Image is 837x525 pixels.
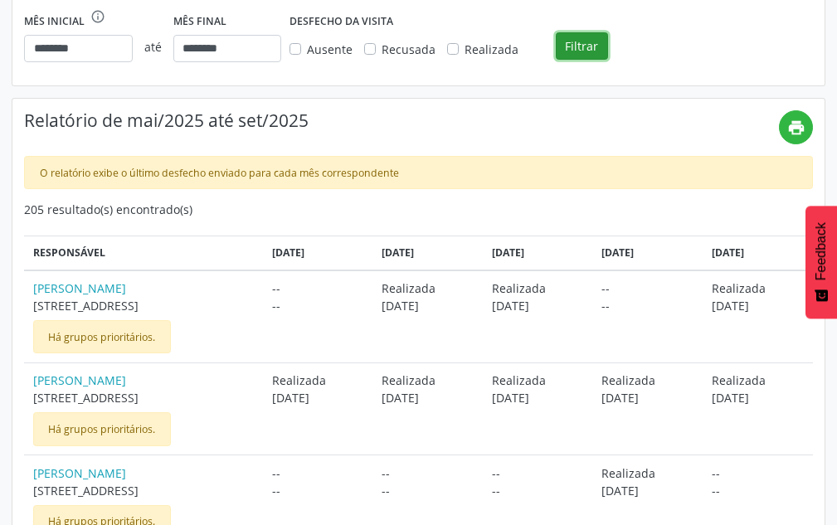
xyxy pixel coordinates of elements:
[33,412,171,445] div: Há grupos prioritários.
[272,297,365,314] span: --
[492,464,585,482] span: --
[492,297,585,314] span: [DATE]
[173,9,226,35] label: Mês final
[272,464,365,482] span: --
[24,9,85,35] label: Mês inicial
[492,280,585,297] span: Realizada
[601,297,694,314] span: --
[272,280,365,297] span: --
[712,245,805,260] div: [DATE]
[33,464,255,482] a: [PERSON_NAME]
[492,372,585,389] span: Realizada
[133,27,173,67] span: até
[601,389,694,406] span: [DATE]
[90,9,105,35] div: O intervalo deve ser de no máximo 6 meses
[33,389,255,406] span: [STREET_ADDRESS]
[465,41,518,57] span: Realizada
[90,9,105,24] i: info_outline
[382,41,436,57] span: Recusada
[33,245,255,260] div: Responsável
[382,280,474,297] span: Realizada
[601,372,694,389] span: Realizada
[787,119,805,137] i: print
[33,482,255,499] span: [STREET_ADDRESS]
[272,372,365,389] span: Realizada
[712,482,805,499] span: --
[24,156,813,189] div: O relatório exibe o último desfecho enviado para cada mês correspondente
[272,482,365,499] span: --
[492,482,585,499] span: --
[601,280,694,297] span: --
[382,482,474,499] span: --
[272,245,365,260] div: [DATE]
[779,110,813,144] button: print
[382,372,474,389] span: Realizada
[492,389,585,406] span: [DATE]
[814,222,829,280] span: Feedback
[382,389,474,406] span: [DATE]
[33,320,171,353] div: Há grupos prioritários.
[712,464,805,482] span: --
[24,110,779,131] h4: Relatório de mai/2025 até set/2025
[382,245,474,260] div: [DATE]
[601,464,694,482] span: Realizada
[556,32,608,61] button: Filtrar
[382,297,474,314] span: [DATE]
[712,297,805,314] span: [DATE]
[307,41,353,57] span: Ausente
[805,206,837,318] button: Feedback - Mostrar pesquisa
[33,297,255,314] span: [STREET_ADDRESS]
[382,464,474,482] span: --
[492,245,585,260] div: [DATE]
[601,245,694,260] div: [DATE]
[712,280,805,297] span: Realizada
[33,280,255,297] a: [PERSON_NAME]
[290,9,393,35] label: DESFECHO DA VISITA
[601,482,694,499] span: [DATE]
[33,372,255,389] a: [PERSON_NAME]
[712,389,805,406] span: [DATE]
[24,201,813,218] div: 205 resultado(s) encontrado(s)
[712,372,805,389] span: Realizada
[272,389,365,406] span: [DATE]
